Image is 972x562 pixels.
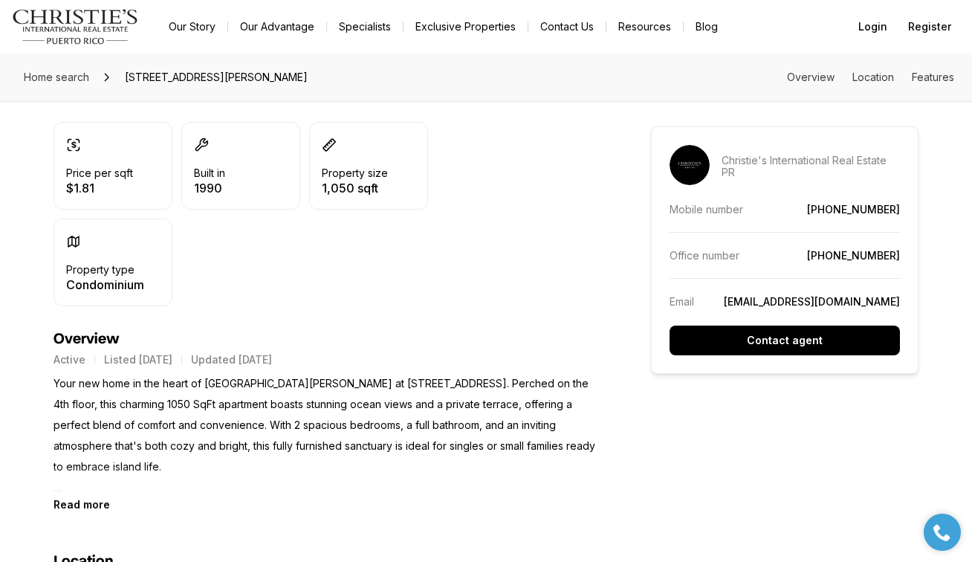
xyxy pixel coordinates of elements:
p: Property type [66,264,135,276]
p: Built in [194,167,225,179]
nav: Page section menu [787,71,954,83]
p: $1.81 [66,182,133,194]
h4: Overview [54,330,597,348]
img: logo [12,9,139,45]
button: Login [849,12,896,42]
p: Contact agent [747,335,823,346]
span: [STREET_ADDRESS][PERSON_NAME] [119,65,314,89]
p: Office number [670,249,739,262]
a: Skip to: Features [912,71,954,83]
p: 1,050 sqft [322,182,388,194]
button: Contact agent [670,326,900,355]
span: Login [858,21,887,33]
a: Home search [18,65,95,89]
a: [EMAIL_ADDRESS][DOMAIN_NAME] [724,295,900,308]
a: Specialists [327,16,403,37]
p: Property size [322,167,388,179]
a: Skip to: Overview [787,71,835,83]
a: [PHONE_NUMBER] [807,203,900,216]
button: Register [899,12,960,42]
a: Resources [606,16,683,37]
p: Active [54,354,85,366]
button: Contact Us [528,16,606,37]
p: Condominium [66,279,144,291]
p: Christie's International Real Estate PR [722,155,900,178]
span: Register [908,21,951,33]
p: 1990 [194,182,225,194]
a: Our Advantage [228,16,326,37]
button: Read more [54,498,110,511]
p: Email [670,295,694,308]
p: Updated [DATE] [191,354,272,366]
a: Skip to: Location [852,71,894,83]
p: Your new home in the heart of [GEOGRAPHIC_DATA][PERSON_NAME] at [STREET_ADDRESS]. Perched on the ... [54,373,597,498]
a: [PHONE_NUMBER] [807,249,900,262]
a: Our Story [157,16,227,37]
p: Mobile number [670,203,743,216]
p: Price per sqft [66,167,133,179]
a: Blog [684,16,730,37]
a: Exclusive Properties [404,16,528,37]
span: Home search [24,71,89,83]
p: Listed [DATE] [104,354,172,366]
